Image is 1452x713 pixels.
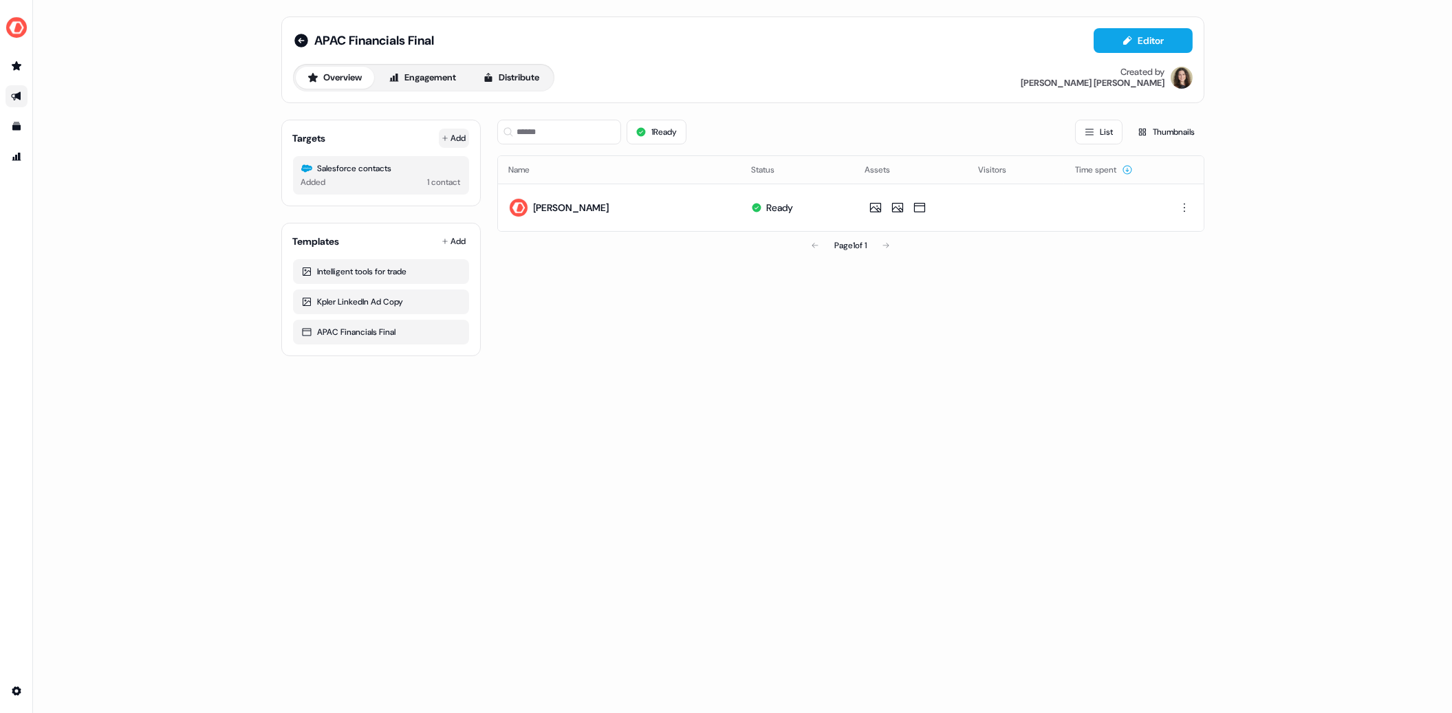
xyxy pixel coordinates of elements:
[6,85,28,107] a: Go to outbound experience
[834,239,867,252] div: Page 1 of 1
[6,680,28,702] a: Go to integrations
[1075,120,1123,144] button: List
[6,116,28,138] a: Go to templates
[1171,67,1193,89] img: Alexandra
[627,120,686,144] button: 1Ready
[301,162,461,175] div: Salesforce contacts
[439,232,469,251] button: Add
[1094,28,1193,53] button: Editor
[1094,35,1193,50] a: Editor
[439,129,469,148] button: Add
[854,156,967,184] th: Assets
[301,175,326,189] div: Added
[6,146,28,168] a: Go to attribution
[751,157,791,182] button: Status
[766,201,793,215] div: Ready
[301,325,461,339] div: APAC Financials Final
[534,201,609,215] div: [PERSON_NAME]
[293,234,340,248] div: Templates
[428,175,461,189] div: 1 contact
[377,67,468,89] button: Engagement
[315,32,435,49] span: APAC Financials Final
[978,157,1023,182] button: Visitors
[293,131,326,145] div: Targets
[6,55,28,77] a: Go to prospects
[301,265,461,278] div: Intelligent tools for trade
[471,67,552,89] button: Distribute
[301,295,461,309] div: Kpler LinkedIn Ad Copy
[1075,157,1133,182] button: Time spent
[1128,120,1204,144] button: Thumbnails
[1121,67,1165,78] div: Created by
[509,157,547,182] button: Name
[1021,78,1165,89] div: [PERSON_NAME] [PERSON_NAME]
[296,67,374,89] button: Overview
